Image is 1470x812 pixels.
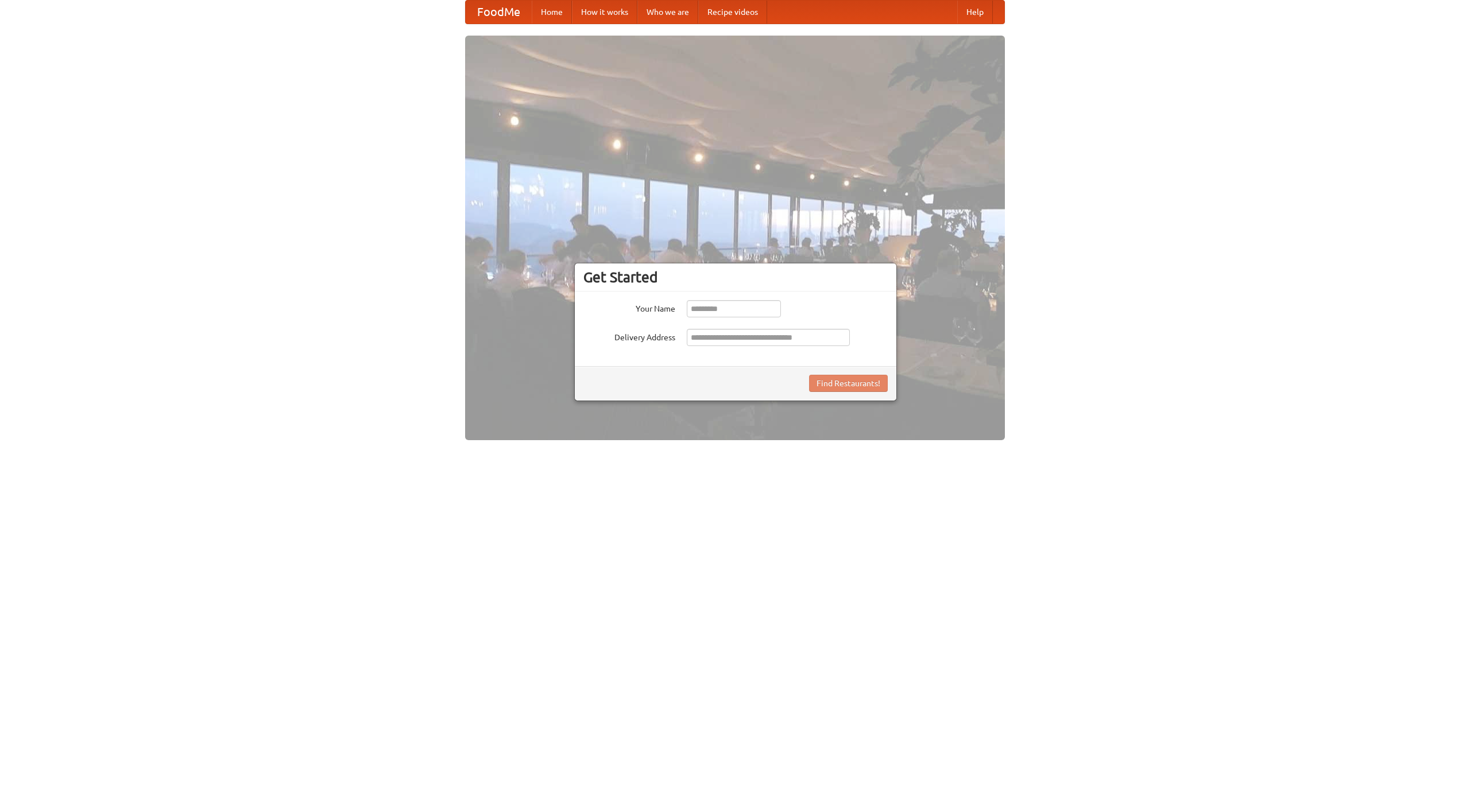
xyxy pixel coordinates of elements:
h3: Get Started [583,269,888,286]
label: Delivery Address [583,329,675,343]
a: Who we are [637,1,698,24]
label: Your Name [583,300,675,314]
a: FoodMe [466,1,532,24]
a: Recipe videos [698,1,767,24]
a: Home [532,1,572,24]
button: Find Restaurants! [809,375,888,392]
a: How it works [572,1,637,24]
a: Help [957,1,993,24]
